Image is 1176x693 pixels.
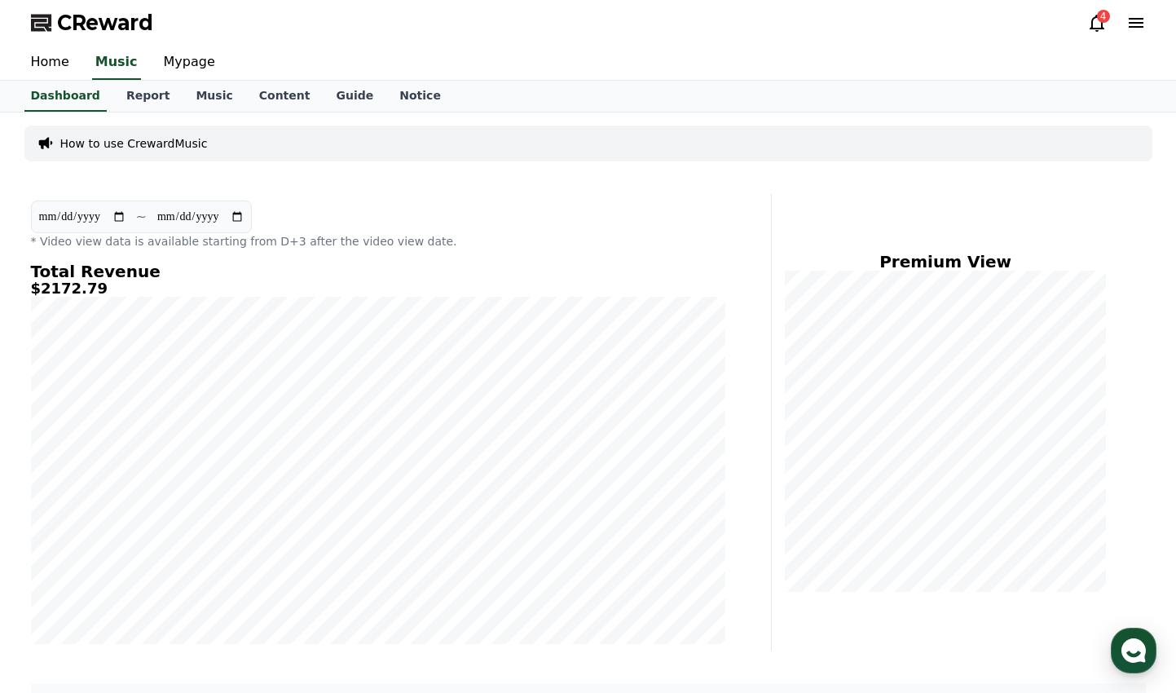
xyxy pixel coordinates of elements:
[136,207,147,227] p: ~
[31,263,725,280] h4: Total Revenue
[31,233,725,249] p: * Video view data is available starting from D+3 after the video view date.
[31,10,153,36] a: CReward
[113,81,183,112] a: Report
[60,135,208,152] a: How to use CrewardMusic
[24,81,107,112] a: Dashboard
[31,280,725,297] h5: $2172.79
[785,253,1107,271] h4: Premium View
[1097,10,1110,23] div: 4
[386,81,454,112] a: Notice
[92,46,141,80] a: Music
[57,10,153,36] span: CReward
[183,81,245,112] a: Music
[151,46,228,80] a: Mypage
[18,46,82,80] a: Home
[1087,13,1107,33] a: 4
[323,81,386,112] a: Guide
[246,81,324,112] a: Content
